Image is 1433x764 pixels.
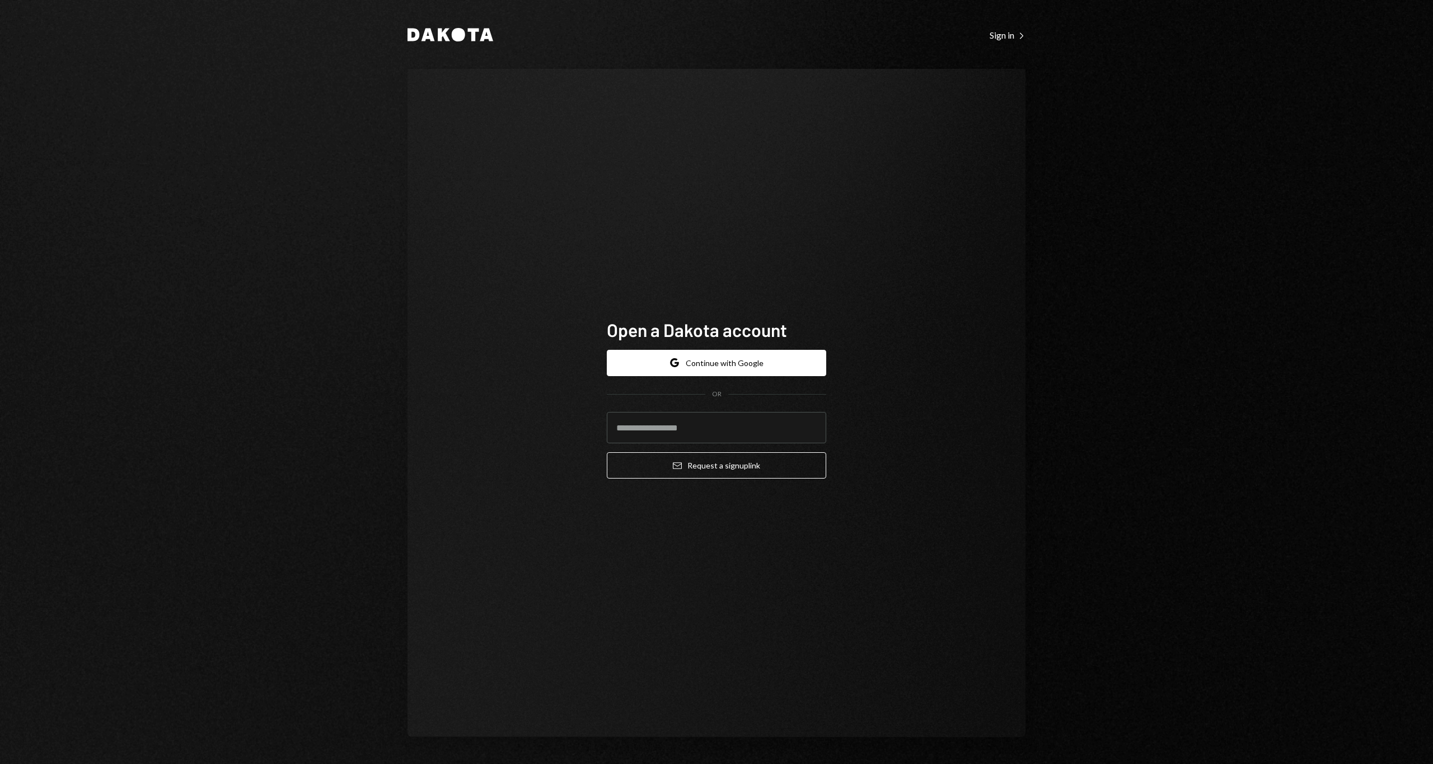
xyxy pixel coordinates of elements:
[712,390,722,399] div: OR
[990,29,1025,41] a: Sign in
[607,350,826,376] button: Continue with Google
[607,318,826,341] h1: Open a Dakota account
[607,452,826,479] button: Request a signuplink
[990,30,1025,41] div: Sign in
